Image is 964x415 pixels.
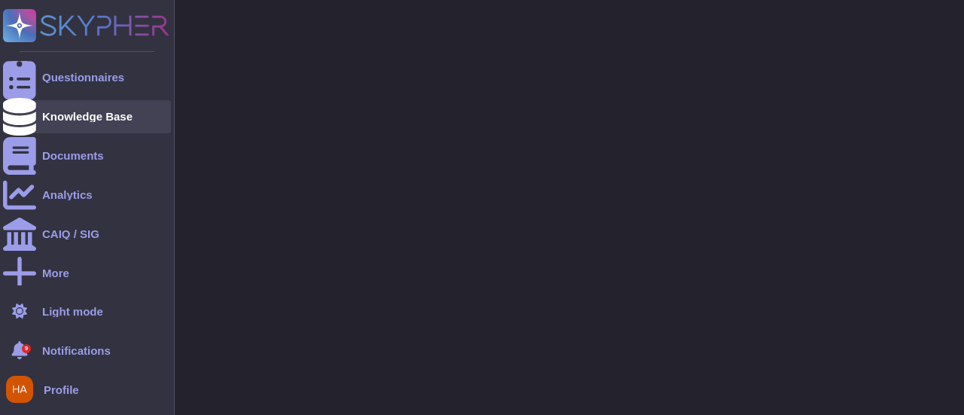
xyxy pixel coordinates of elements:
div: More [42,267,69,279]
button: user [3,373,44,406]
div: Documents [42,150,104,161]
div: 9 [22,344,31,353]
a: Documents [3,139,171,172]
img: user [6,376,33,403]
div: Questionnaires [42,72,124,83]
span: Profile [44,384,79,395]
a: CAIQ / SIG [3,218,171,251]
div: Knowledge Base [42,111,133,122]
span: Notifications [42,345,111,356]
div: Analytics [42,189,93,200]
div: Light mode [42,306,103,317]
a: Knowledge Base [3,100,171,133]
div: CAIQ / SIG [42,228,99,240]
a: Questionnaires [3,61,171,94]
a: Analytics [3,179,171,212]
